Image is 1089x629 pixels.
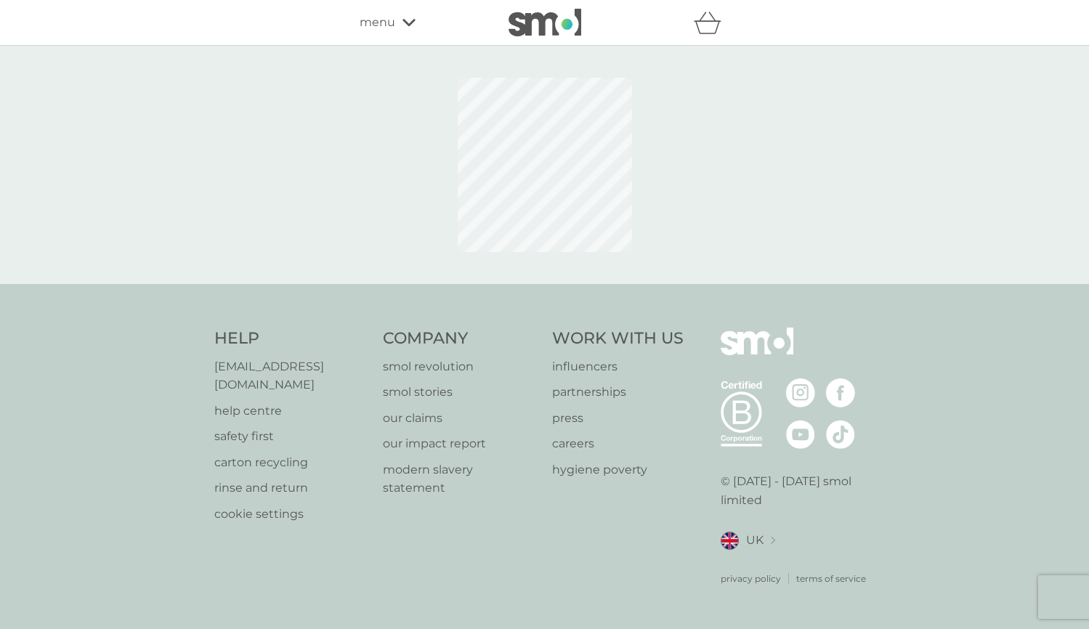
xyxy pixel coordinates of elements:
a: our impact report [383,434,538,453]
a: partnerships [552,383,684,402]
p: © [DATE] - [DATE] smol limited [721,472,875,509]
a: press [552,409,684,428]
a: smol stories [383,383,538,402]
a: careers [552,434,684,453]
img: smol [721,328,793,377]
span: UK [746,531,764,550]
a: influencers [552,357,684,376]
img: visit the smol Tiktok page [826,420,855,449]
img: UK flag [721,532,739,550]
a: cookie settings [214,505,369,524]
img: select a new location [771,537,775,545]
a: hygiene poverty [552,460,684,479]
a: our claims [383,409,538,428]
a: carton recycling [214,453,369,472]
span: menu [360,13,395,32]
a: smol revolution [383,357,538,376]
img: visit the smol Instagram page [786,378,815,407]
a: privacy policy [721,572,781,585]
a: [EMAIL_ADDRESS][DOMAIN_NAME] [214,357,369,394]
h4: Company [383,328,538,350]
a: terms of service [796,572,866,585]
a: help centre [214,402,369,421]
img: smol [509,9,581,36]
div: basket [694,8,730,37]
h4: Help [214,328,369,350]
img: visit the smol Youtube page [786,420,815,449]
a: modern slavery statement [383,460,538,498]
img: visit the smol Facebook page [826,378,855,407]
h4: Work With Us [552,328,684,350]
a: rinse and return [214,479,369,498]
a: safety first [214,427,369,446]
